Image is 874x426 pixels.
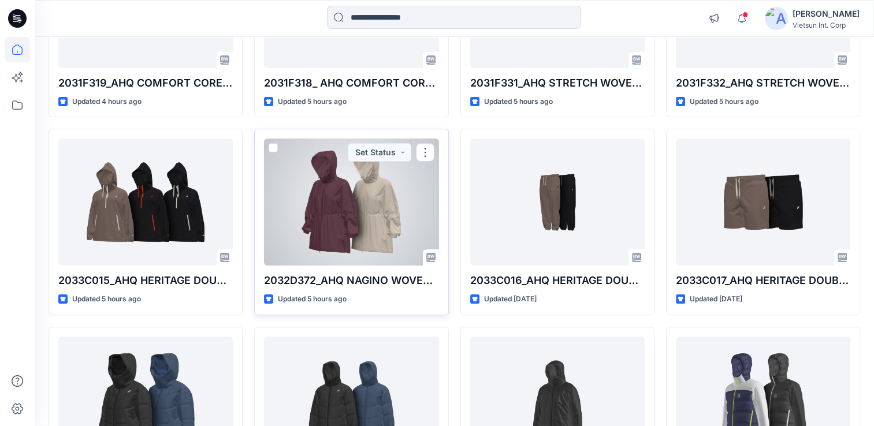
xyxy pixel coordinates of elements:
[676,75,850,91] p: 2031F332_AHQ STRETCH WOVEN PANT MEN WESTERN_AW26
[58,272,233,289] p: 2033C015_AHQ HERITAGE DOUBLE WEAVE RELAXED ANORAK UNISEX WESTERN _AW26
[484,96,553,108] p: Updated 5 hours ago
[470,272,645,289] p: 2033C016_AHQ HERITAGE DOUBLE WEAVE PANT UNISEX WESTERN_AW26
[676,139,850,266] a: 2033C017_AHQ HERITAGE DOUBLE WEAVE 7IN SHORT UNISEX WESTERN_AW26
[278,96,347,108] p: Updated 5 hours ago
[793,21,860,29] div: Vietsun Int. Corp
[72,293,141,305] p: Updated 5 hours ago
[470,75,645,91] p: 2031F331_AHQ STRETCH WOVEN 5IN SHORT MEN WESTERN_AW26
[470,139,645,266] a: 2033C016_AHQ HERITAGE DOUBLE WEAVE PANT UNISEX WESTERN_AW26
[264,272,438,289] p: 2032D372_AHQ NAGINO WOVEN LONG JACKET WOMEN WESTERN_AW26
[484,293,537,305] p: Updated [DATE]
[793,7,860,21] div: [PERSON_NAME]
[690,293,742,305] p: Updated [DATE]
[264,139,438,266] a: 2032D372_AHQ NAGINO WOVEN LONG JACKET WOMEN WESTERN_AW26
[278,293,347,305] p: Updated 5 hours ago
[58,139,233,266] a: 2033C015_AHQ HERITAGE DOUBLE WEAVE RELAXED ANORAK UNISEX WESTERN _AW26
[765,7,788,30] img: avatar
[72,96,142,108] p: Updated 4 hours ago
[690,96,758,108] p: Updated 5 hours ago
[676,272,850,289] p: 2033C017_AHQ HERITAGE DOUBLE WEAVE 7IN SHORT UNISEX WESTERN_AW26
[264,75,438,91] p: 2031F318_ AHQ COMFORT CORE STRETCH WOVEN PANT MEN WESTERN_SMS_AW26
[58,75,233,91] p: 2031F319_AHQ COMFORT CORE STRETCH WOVEN 7IN SHORT MEN WESTERN_SMS_AW26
